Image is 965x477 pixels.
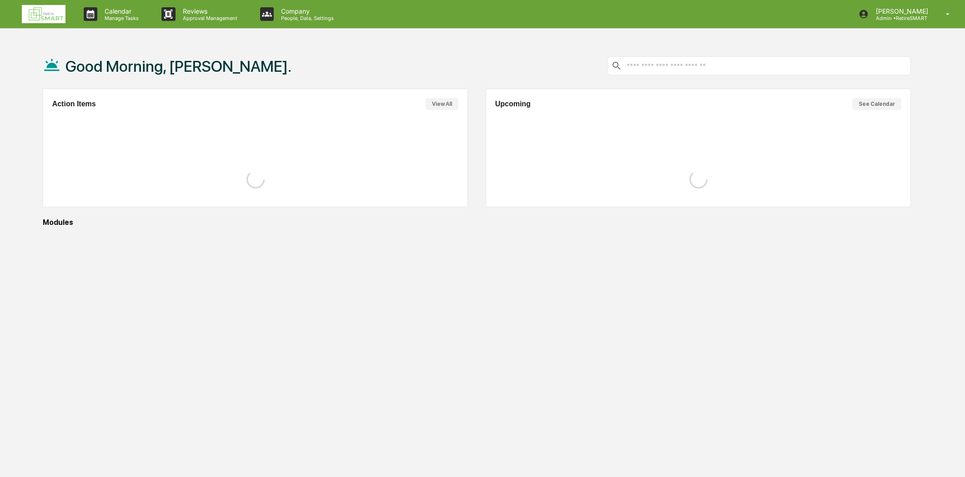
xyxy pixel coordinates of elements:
p: People, Data, Settings [274,15,338,21]
div: Modules [43,218,911,227]
p: [PERSON_NAME] [869,7,933,15]
h2: Upcoming [495,100,531,108]
p: Company [274,7,338,15]
p: Calendar [97,7,143,15]
p: Reviews [176,7,242,15]
p: Approval Management [176,15,242,21]
button: View All [426,98,458,110]
h1: Good Morning, [PERSON_NAME]. [65,57,292,75]
h2: Action Items [52,100,96,108]
p: Admin • RetireSMART [869,15,933,21]
p: Manage Tasks [97,15,143,21]
img: logo [22,5,65,23]
button: See Calendar [852,98,901,110]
